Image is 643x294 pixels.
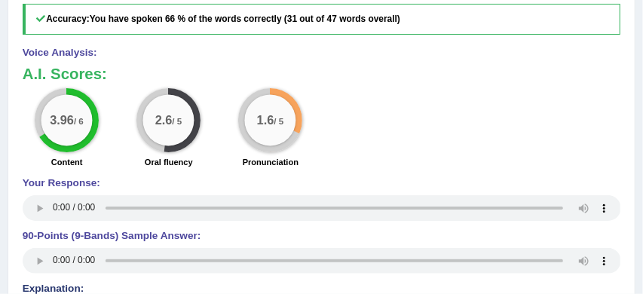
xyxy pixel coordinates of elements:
[23,47,621,59] h4: Voice Analysis:
[173,117,182,127] small: / 5
[23,4,621,35] h5: Accuracy:
[23,178,621,189] h4: Your Response:
[243,156,299,168] label: Pronunciation
[90,14,400,24] b: You have spoken 66 % of the words correctly (31 out of 47 words overall)
[51,156,83,168] label: Content
[74,117,84,127] small: / 6
[257,114,274,127] big: 1.6
[23,66,107,82] b: A.I. Scores:
[50,114,74,127] big: 3.96
[274,117,284,127] small: / 5
[155,114,173,127] big: 2.6
[23,231,621,242] h4: 90-Points (9-Bands) Sample Answer:
[145,156,193,168] label: Oral fluency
